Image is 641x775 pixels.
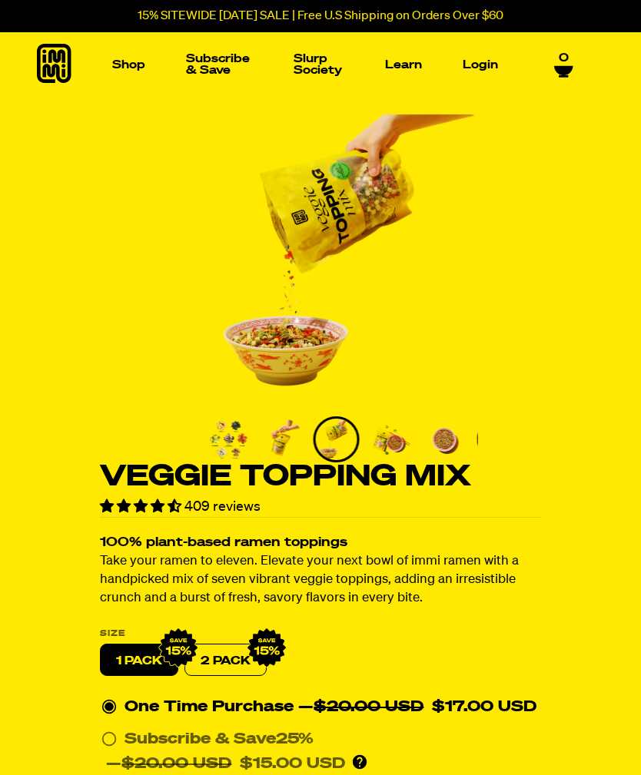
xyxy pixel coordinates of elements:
[194,416,478,462] div: PDP main carousel thumbnails
[554,51,573,78] a: 0
[194,114,478,398] img: Veggie Topping Mix
[314,700,423,715] del: $20.00 USD
[477,419,518,460] img: Veggie Topping Mix
[184,500,261,514] span: 409 reviews
[100,630,542,638] label: Size
[259,416,305,462] li: Go to slide 3
[121,757,231,772] del: $20.00 USD
[100,537,542,550] h2: 100% plant-based ramen toppings
[287,47,350,82] a: Slurp Society
[138,9,503,23] p: 15% SITEWIDE [DATE] SALE | Free U.S Shipping on Orders Over $60
[100,553,542,608] p: Take your ramen to eleven. Elevate your next bowl of immi ramen with a handpicked mix of seven vi...
[240,757,345,772] span: $15.00 USD
[457,53,504,77] a: Login
[125,727,314,752] div: Subscribe & Save
[559,51,569,65] span: 0
[101,695,540,720] div: One Time Purchase
[369,419,410,460] img: Veggie Topping Mix
[432,700,536,715] span: $17.00 USD
[313,416,359,462] li: Go to slide 4
[100,644,178,677] label: 1 PACK
[315,419,357,460] img: Veggie Topping Mix
[106,31,504,98] nav: Main navigation
[247,628,287,668] img: IMG_9632.png
[379,53,428,77] a: Learn
[276,732,314,747] span: 25%
[180,47,259,82] a: Subscribe & Save
[261,419,303,460] img: Veggie Topping Mix
[205,416,251,462] li: Go to slide 2
[184,644,267,677] label: 2 PACK
[100,462,542,492] h1: Veggie Topping Mix
[474,416,520,462] li: Go to slide 7
[208,419,249,460] img: Veggie Topping Mix
[194,114,478,398] li: 4 of 7
[158,628,198,668] img: IMG_9632.png
[420,416,467,462] li: Go to slide 6
[367,416,413,462] li: Go to slide 5
[423,419,464,460] img: Veggie Topping Mix
[100,500,184,514] span: 4.34 stars
[106,53,151,77] a: Shop
[298,695,536,720] div: —
[194,114,478,398] div: PDP main carousel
